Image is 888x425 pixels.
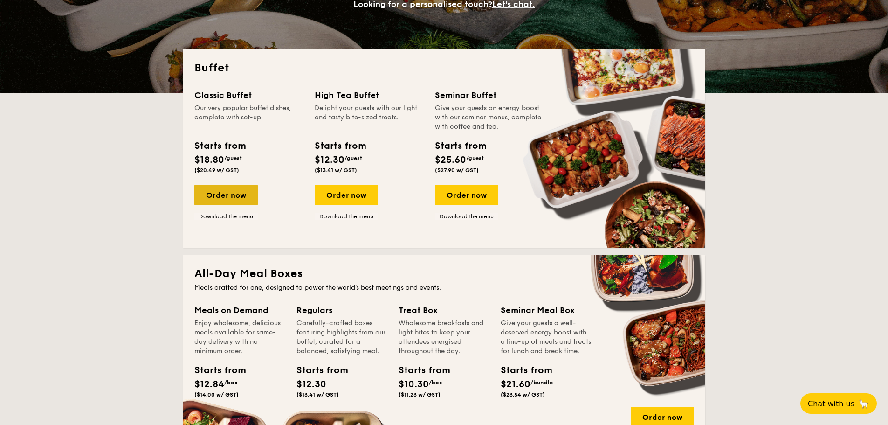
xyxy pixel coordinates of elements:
span: /bundle [530,379,553,386]
span: Chat with us [808,399,854,408]
div: Delight your guests with our light and tasty bite-sized treats. [315,104,424,132]
span: $25.60 [435,154,466,166]
span: /guest [466,155,484,161]
div: High Tea Buffet [315,89,424,102]
h2: All-Day Meal Boxes [194,266,694,281]
div: Starts from [501,363,543,377]
a: Download the menu [435,213,498,220]
span: /guest [224,155,242,161]
div: Order now [315,185,378,205]
span: /box [224,379,238,386]
a: Download the menu [315,213,378,220]
button: Chat with us🦙 [800,393,877,414]
div: Starts from [194,139,245,153]
div: Wholesome breakfasts and light bites to keep your attendees energised throughout the day. [399,319,489,356]
div: Classic Buffet [194,89,303,102]
span: $12.30 [315,154,344,166]
div: Starts from [435,139,486,153]
span: ($11.23 w/ GST) [399,391,441,398]
div: Starts from [399,363,441,377]
div: Starts from [194,363,236,377]
div: Treat Box [399,304,489,317]
div: Our very popular buffet dishes, complete with set-up. [194,104,303,132]
div: Give your guests a well-deserved energy boost with a line-up of meals and treats for lunch and br... [501,319,592,356]
span: ($23.54 w/ GST) [501,391,545,398]
div: Enjoy wholesome, delicious meals available for same-day delivery with no minimum order. [194,319,285,356]
span: /guest [344,155,362,161]
div: Seminar Buffet [435,89,544,102]
span: ($14.00 w/ GST) [194,391,239,398]
div: Regulars [296,304,387,317]
span: $10.30 [399,379,429,390]
span: $12.30 [296,379,326,390]
div: Carefully-crafted boxes featuring highlights from our buffet, curated for a balanced, satisfying ... [296,319,387,356]
div: Order now [435,185,498,205]
div: Meals crafted for one, designed to power the world's best meetings and events. [194,283,694,293]
span: ($13.41 w/ GST) [315,167,357,174]
span: $21.60 [501,379,530,390]
span: ($27.90 w/ GST) [435,167,479,174]
div: Give your guests an energy boost with our seminar menus, complete with coffee and tea. [435,104,544,132]
a: Download the menu [194,213,258,220]
div: Starts from [315,139,365,153]
div: Starts from [296,363,338,377]
span: $18.80 [194,154,224,166]
div: Order now [194,185,258,205]
span: ($13.41 w/ GST) [296,391,339,398]
h2: Buffet [194,61,694,76]
div: Seminar Meal Box [501,304,592,317]
span: ($20.49 w/ GST) [194,167,239,174]
span: 🦙 [858,398,869,409]
div: Meals on Demand [194,304,285,317]
span: /box [429,379,442,386]
span: $12.84 [194,379,224,390]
